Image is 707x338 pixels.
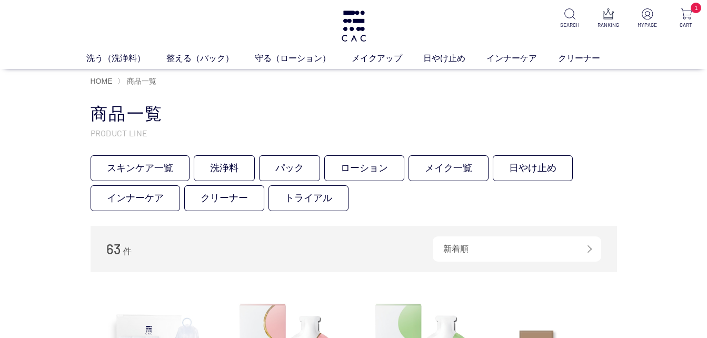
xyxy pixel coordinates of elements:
a: 洗浄料 [194,155,255,181]
a: 1 CART [674,8,699,29]
a: 商品一覧 [125,77,156,85]
div: 新着順 [433,236,601,262]
a: 守る（ローション） [255,52,352,65]
img: logo [340,11,367,42]
p: CART [674,21,699,29]
a: メイク一覧 [409,155,489,181]
li: 〉 [117,76,159,86]
a: 日やけ止め [423,52,486,65]
span: 1 [691,3,701,13]
p: MYPAGE [635,21,660,29]
a: パック [259,155,320,181]
span: 件 [123,247,132,256]
a: トライアル [268,185,348,211]
p: SEARCH [557,21,582,29]
a: インナーケア [91,185,180,211]
p: RANKING [596,21,621,29]
a: クリーナー [558,52,621,65]
a: SEARCH [557,8,582,29]
a: HOME [91,77,113,85]
a: スキンケア一覧 [91,155,190,181]
h1: 商品一覧 [91,103,617,125]
p: PRODUCT LINE [91,127,617,138]
a: インナーケア [486,52,558,65]
span: 商品一覧 [127,77,156,85]
span: 63 [106,241,121,257]
a: RANKING [596,8,621,29]
a: 日やけ止め [493,155,573,181]
a: MYPAGE [635,8,660,29]
a: クリーナー [184,185,264,211]
a: 整える（パック） [166,52,255,65]
a: メイクアップ [352,52,423,65]
a: ローション [324,155,404,181]
a: 洗う（洗浄料） [86,52,166,65]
